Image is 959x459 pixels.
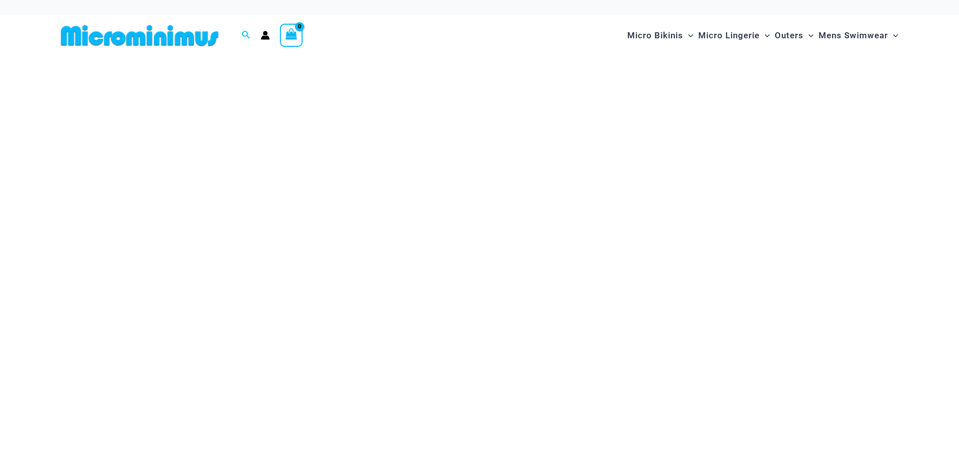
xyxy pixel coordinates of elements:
a: Mens SwimwearMenu ToggleMenu Toggle [816,20,901,51]
nav: Site Navigation [623,19,903,52]
span: Menu Toggle [803,23,814,48]
span: Micro Lingerie [698,23,760,48]
a: Micro LingerieMenu ToggleMenu Toggle [696,20,772,51]
a: Micro BikinisMenu ToggleMenu Toggle [625,20,696,51]
span: Micro Bikinis [627,23,683,48]
span: Mens Swimwear [819,23,888,48]
a: Search icon link [242,29,251,42]
a: View Shopping Cart, empty [280,24,303,47]
span: Menu Toggle [760,23,770,48]
span: Menu Toggle [888,23,898,48]
a: OutersMenu ToggleMenu Toggle [772,20,816,51]
span: Menu Toggle [683,23,693,48]
img: MM SHOP LOGO FLAT [57,24,223,47]
a: Account icon link [261,31,270,40]
span: Outers [775,23,803,48]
